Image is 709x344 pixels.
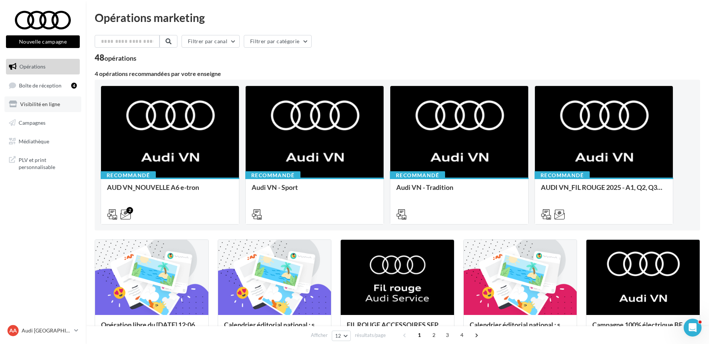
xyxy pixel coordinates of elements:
div: AUDI VN_FIL ROUGE 2025 - A1, Q2, Q3, Q5 et Q4 e-tron [541,184,667,198]
button: 12 [332,331,351,341]
span: 4 [456,329,468,341]
span: Campagnes [19,120,45,126]
div: opérations [104,55,136,61]
div: Recommandé [101,171,156,179]
a: Visibilité en ligne [4,96,81,112]
div: 48 [95,54,136,62]
div: Audi VN - Tradition [396,184,522,198]
div: Opération libre du [DATE] 12:06 [101,321,202,336]
span: Visibilité en ligne [20,101,60,107]
a: Opérations [4,59,81,74]
div: Recommandé [245,171,300,179]
div: AUD VN_NOUVELLE A6 e-tron [107,184,233,198]
span: Médiathèque [19,138,49,144]
span: Afficher [311,332,328,339]
a: AA Audi [GEOGRAPHIC_DATA] [6,324,80,338]
span: 3 [441,329,453,341]
div: Audi VN - Sport [252,184,378,198]
div: Recommandé [390,171,445,179]
div: FIL ROUGE ACCESSOIRES SEPTEMBRE - AUDI SERVICE [347,321,448,336]
button: Filtrer par canal [182,35,240,48]
span: Boîte de réception [19,82,62,88]
a: Médiathèque [4,134,81,149]
a: Campagnes [4,115,81,131]
div: Campagne 100% électrique BEV Septembre [592,321,694,336]
div: Calendrier éditorial national : semaine du 25.08 au 31.08 [224,321,325,336]
iframe: Intercom live chat [684,319,702,337]
span: PLV et print personnalisable [19,155,77,171]
p: Audi [GEOGRAPHIC_DATA] [22,327,71,334]
button: Filtrer par catégorie [244,35,312,48]
span: AA [9,327,17,334]
button: Nouvelle campagne [6,35,80,48]
span: 2 [428,329,440,341]
span: résultats/page [355,332,386,339]
div: Calendrier éditorial national : semaines du 04.08 au 25.08 [470,321,571,336]
span: 12 [335,333,341,339]
div: Opérations marketing [95,12,700,23]
span: 1 [413,329,425,341]
div: 2 [126,207,133,214]
a: PLV et print personnalisable [4,152,81,174]
span: Opérations [19,63,45,70]
div: 4 opérations recommandées par votre enseigne [95,71,700,77]
div: 4 [71,83,77,89]
div: Recommandé [535,171,590,179]
a: Boîte de réception4 [4,77,81,93]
